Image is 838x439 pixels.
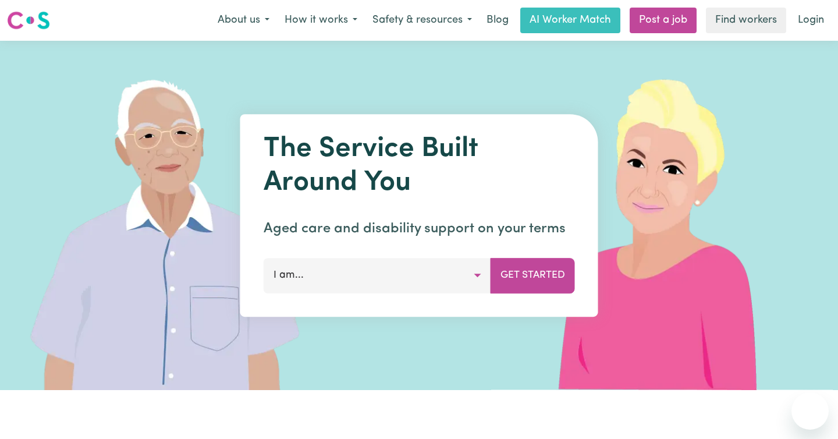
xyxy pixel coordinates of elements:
p: Aged care and disability support on your terms [264,218,575,239]
a: Post a job [630,8,697,33]
button: About us [210,8,277,33]
img: Careseekers logo [7,10,50,31]
a: Login [791,8,831,33]
button: I am... [264,258,491,293]
a: Blog [480,8,516,33]
h1: The Service Built Around You [264,133,575,200]
a: Find workers [706,8,786,33]
button: Get Started [491,258,575,293]
iframe: Button to launch messaging window [791,392,829,430]
a: AI Worker Match [520,8,620,33]
button: Safety & resources [365,8,480,33]
button: How it works [277,8,365,33]
a: Careseekers logo [7,7,50,34]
